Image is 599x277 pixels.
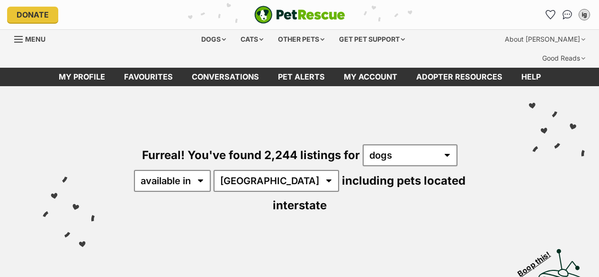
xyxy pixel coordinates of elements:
[563,10,572,19] img: chat-41dd97257d64d25036548639549fe6c8038ab92f7586957e7f3b1b290dea8141.svg
[271,30,331,49] div: Other pets
[49,68,115,86] a: My profile
[142,148,360,162] span: Furreal! You've found 2,244 listings for
[407,68,512,86] a: Adopter resources
[536,49,592,68] div: Good Reads
[25,35,45,43] span: Menu
[234,30,270,49] div: Cats
[560,7,575,22] a: Conversations
[577,7,592,22] button: My account
[254,6,345,24] img: logo-e224e6f780fb5917bec1dbf3a21bbac754714ae5b6737aabdf751b685950b380.svg
[498,30,592,49] div: About [PERSON_NAME]
[7,7,58,23] a: Donate
[254,6,345,24] a: PetRescue
[543,7,558,22] a: Favourites
[580,10,589,19] div: ig
[115,68,182,86] a: Favourites
[273,174,465,212] span: including pets located interstate
[332,30,411,49] div: Get pet support
[195,30,232,49] div: Dogs
[543,7,592,22] ul: Account quick links
[334,68,407,86] a: My account
[512,68,550,86] a: Help
[14,30,52,47] a: Menu
[182,68,268,86] a: conversations
[268,68,334,86] a: Pet alerts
